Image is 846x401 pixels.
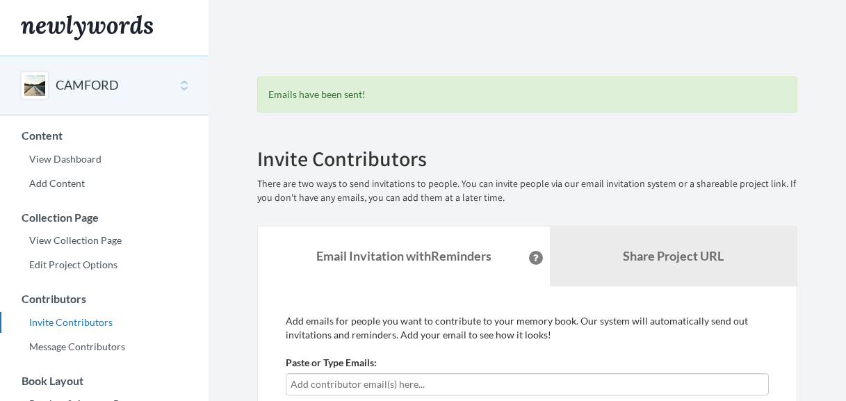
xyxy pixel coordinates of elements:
h3: Content [1,129,209,142]
img: Newlywords logo [21,15,153,40]
button: CAMFORD [56,76,119,95]
h3: Contributors [1,293,209,305]
div: Emails have been sent! [257,76,797,113]
p: There are two ways to send invitations to people. You can invite people via our email invitation ... [257,177,797,205]
input: Add contributor email(s) here... [291,377,764,392]
iframe: Opens a widget where you can chat to one of our agents [739,359,832,394]
h3: Collection Page [1,211,209,224]
strong: Email Invitation with Reminders [316,248,491,263]
b: Share Project URL [623,248,724,263]
h2: Invite Contributors [257,147,797,170]
p: Add emails for people you want to contribute to your memory book. Our system will automatically s... [286,314,769,342]
h3: Book Layout [1,375,209,387]
label: Paste or Type Emails: [286,356,377,370]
